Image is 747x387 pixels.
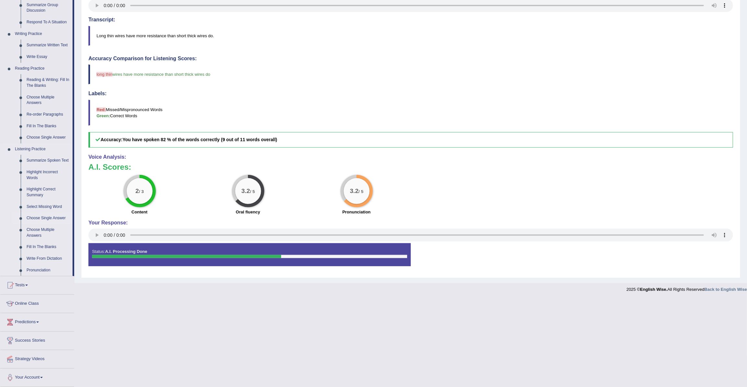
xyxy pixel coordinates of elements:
a: Back to English Wise [705,287,747,292]
a: Your Account [0,369,74,385]
big: 3.2 [241,187,250,194]
h4: Your Response: [88,220,733,226]
a: Online Class [0,295,74,311]
a: Tests [0,276,74,292]
big: 2 [135,187,139,194]
a: Write From Dictation [24,253,73,265]
small: / 5 [358,189,363,194]
strong: A.I. Processing Done [105,249,147,254]
span: wires have more resistance than short thick wires do [112,72,210,77]
h4: Accuracy Comparison for Listening Scores: [88,56,733,62]
a: Fill In The Blanks [24,241,73,253]
a: Write Essay [24,51,73,63]
blockquote: Long thin wires have more resistance than short thick wires do. [88,26,733,46]
a: Choose Multiple Answers [24,92,73,109]
a: Listening Practice [12,143,73,155]
b: Red: [97,107,106,112]
h4: Transcript: [88,17,733,23]
label: Oral fluency [236,209,260,215]
b: A.I. Scores: [88,163,131,171]
h4: Voice Analysis: [88,154,733,160]
a: Strategy Videos [0,350,74,366]
a: Reading Practice [12,63,73,74]
h4: Labels: [88,91,733,97]
strong: English Wise. [640,287,667,292]
label: Pronunciation [342,209,371,215]
a: Predictions [0,313,74,329]
a: Fill In The Blanks [24,120,73,132]
a: Summarize Written Text [24,40,73,51]
small: / 3 [139,189,144,194]
a: Choose Single Answer [24,212,73,224]
a: Reading & Writing: Fill In The Blanks [24,74,73,91]
a: Highlight Correct Summary [24,184,73,201]
h5: Accuracy: [88,132,733,147]
a: Re-order Paragraphs [24,109,73,120]
span: long thin [97,72,112,77]
a: Writing Practice [12,28,73,40]
a: Success Stories [0,332,74,348]
div: 2025 © All Rights Reserved [626,283,747,292]
a: Summarize Spoken Text [24,155,73,166]
b: Green: [97,113,110,118]
a: Select Missing Word [24,201,73,213]
a: Pronunciation [24,265,73,276]
label: Content [132,209,147,215]
small: / 5 [250,189,255,194]
a: Choose Single Answer [24,132,73,143]
a: Highlight Incorrect Words [24,166,73,184]
big: 3.2 [350,187,359,194]
b: You have spoken 82 % of the words correctly (9 out of 11 words overall) [122,137,277,142]
a: Respond To A Situation [24,17,73,28]
a: Choose Multiple Answers [24,224,73,241]
div: Status: [88,243,411,266]
blockquote: Missed/Mispronounced Words Correct Words [88,100,733,126]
